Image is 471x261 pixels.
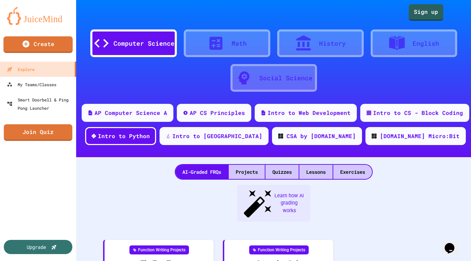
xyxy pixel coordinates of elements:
[287,132,356,140] div: CSA by [DOMAIN_NAME]
[4,124,72,141] a: Join Quiz
[7,7,69,25] img: logo-orange.svg
[319,39,346,48] div: History
[7,65,35,73] div: Explore
[380,132,460,140] div: [DOMAIN_NAME] Micro:Bit
[175,165,228,179] div: AI-Graded FRQs
[268,109,351,117] div: Intro to Web Development
[442,233,464,254] iframe: chat widget
[3,36,73,53] a: Create
[413,39,439,48] div: English
[249,245,309,254] div: Function Writing Projects
[372,134,377,138] img: CODE_logo_RGB.png
[7,96,73,112] div: Smart Doorbell & Ping Pong Launcher
[333,165,372,179] div: Exercises
[299,165,333,179] div: Lessons
[409,4,443,21] a: Sign up
[229,165,265,179] div: Projects
[232,39,247,48] div: Math
[373,109,463,117] div: Intro to CS - Block Coding
[274,192,305,215] span: Learn how AI grading works
[129,245,189,254] div: Function Writing Projects
[259,73,313,83] div: Social Science
[190,109,245,117] div: AP CS Principles
[94,109,167,117] div: AP Computer Science A
[98,132,150,140] div: Intro to Python
[27,243,46,251] div: Upgrade
[265,165,299,179] div: Quizzes
[278,134,283,138] img: CODE_logo_RGB.png
[172,132,262,140] div: Intro to [GEOGRAPHIC_DATA]
[114,39,174,48] div: Computer Science
[7,80,56,89] div: My Teams/Classes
